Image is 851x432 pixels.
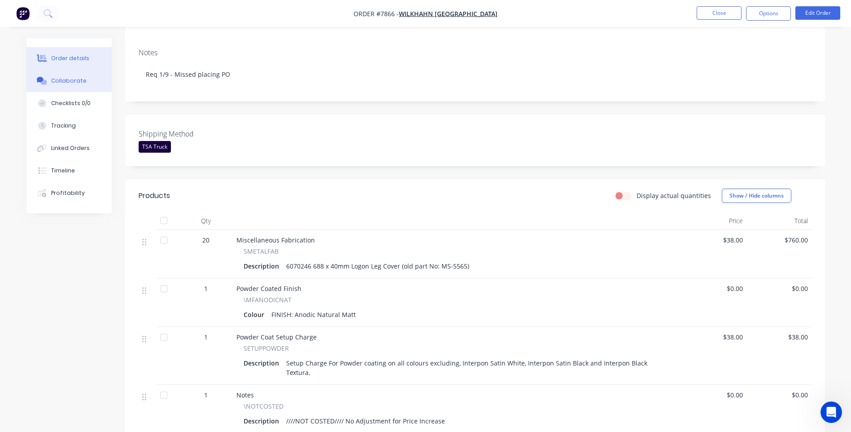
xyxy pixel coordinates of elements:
div: Profitability [51,189,85,197]
button: Tracking [26,115,112,137]
label: Shipping Method [139,128,251,139]
button: Linked Orders [26,137,112,159]
button: Checklists 0/0 [26,92,112,115]
div: Notes [139,48,812,57]
div: Setup Charge For Powder coating on all colours excluding, Interpon Satin White, Interpon Satin Bl... [283,357,671,379]
button: Order details [26,47,112,70]
button: Show / Hide columns [722,189,791,203]
span: $38.00 [685,235,743,245]
div: Description [244,414,283,428]
span: $0.00 [750,390,808,400]
span: $760.00 [750,235,808,245]
span: $0.00 [750,284,808,293]
div: Total [746,212,812,230]
div: Tracking [51,122,76,130]
div: ////NOT COSTED//// No Adjustment for Price Increase [283,414,449,428]
span: 1 [204,390,208,400]
span: Miscellaneous Fabrication [236,236,315,244]
img: Factory [16,7,30,20]
span: $0.00 [685,284,743,293]
button: Close [697,6,742,20]
iframe: Intercom live chat [820,401,842,423]
div: Price [681,212,746,230]
span: $38.00 [685,332,743,342]
div: TSA Truck [139,141,171,153]
div: Colour [244,308,268,321]
label: Display actual quantities [637,191,711,200]
span: Notes [236,391,254,399]
button: Collaborate [26,70,112,92]
a: Wilkhahn [GEOGRAPHIC_DATA] [399,9,498,18]
div: FINISH: Anodic Natural Matt [268,308,359,321]
div: Collaborate [51,77,87,85]
span: \MFANODICNAT [244,295,292,304]
span: Powder Coat Setup Charge [236,333,317,341]
button: Timeline [26,159,112,182]
button: Profitability [26,182,112,204]
span: 20 [202,235,209,245]
div: 6070246 688 x 40mm Logon Leg Cover (old part No: MS-5565) [283,260,473,273]
span: 1 [204,284,208,293]
div: Qty [179,212,233,230]
div: Order details [51,54,89,62]
button: Options [746,6,791,21]
span: 1 [204,332,208,342]
div: Linked Orders [51,144,90,152]
span: Powder Coated Finish [236,284,301,293]
div: Products [139,190,170,201]
div: Description [244,357,283,370]
span: \NOTCOSTED [244,401,284,411]
div: Timeline [51,167,75,175]
span: $38.00 [750,332,808,342]
span: $0.00 [685,390,743,400]
span: SMETALFAB [244,247,279,256]
div: Description [244,260,283,273]
span: SETUPPOWDER [244,344,289,353]
span: Order #7866 - [353,9,399,18]
div: Req 1/9 - Missed placing PO [139,61,812,88]
button: Edit Order [795,6,840,20]
div: Checklists 0/0 [51,99,91,107]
